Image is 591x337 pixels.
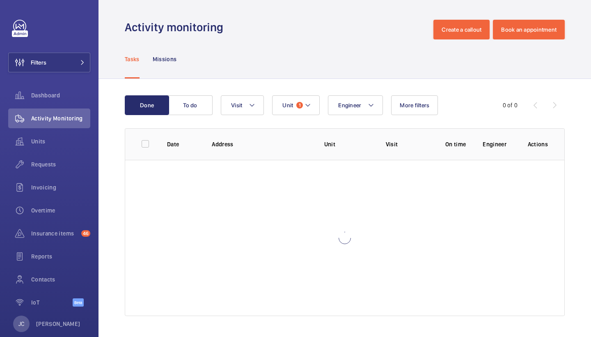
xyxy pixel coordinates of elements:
[31,58,46,67] span: Filters
[221,95,264,115] button: Visit
[282,102,293,108] span: Unit
[31,252,90,261] span: Reports
[272,95,320,115] button: Unit1
[338,102,361,108] span: Engineer
[528,140,548,148] p: Actions
[31,229,78,238] span: Insurance items
[231,102,242,108] span: Visit
[31,298,73,307] span: IoT
[73,298,84,307] span: Beta
[386,140,429,148] p: Visit
[433,20,490,39] button: Create a callout
[36,320,80,328] p: [PERSON_NAME]
[18,320,24,328] p: JC
[125,20,228,35] h1: Activity monitoring
[503,101,518,109] div: 0 of 0
[391,95,438,115] button: More filters
[324,140,373,148] p: Unit
[442,140,470,148] p: On time
[31,114,90,122] span: Activity Monitoring
[31,137,90,145] span: Units
[483,140,514,148] p: Engineer
[125,95,169,115] button: Done
[153,55,177,63] p: Missions
[125,55,140,63] p: Tasks
[212,140,311,148] p: Address
[296,102,303,108] span: 1
[81,230,90,237] span: 46
[167,140,199,148] p: Date
[31,160,90,168] span: Requests
[493,20,565,39] button: Book an appointment
[31,183,90,192] span: Invoicing
[168,95,213,115] button: To do
[31,275,90,284] span: Contacts
[31,206,90,215] span: Overtime
[328,95,383,115] button: Engineer
[8,53,90,72] button: Filters
[400,102,429,108] span: More filters
[31,91,90,99] span: Dashboard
